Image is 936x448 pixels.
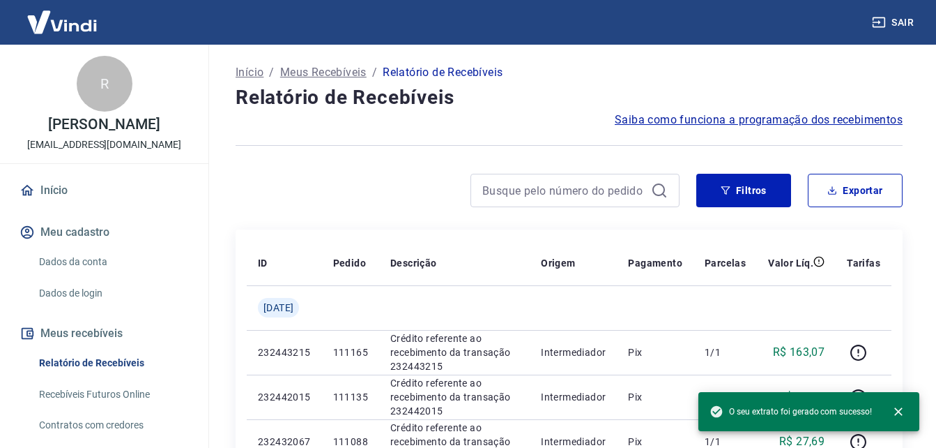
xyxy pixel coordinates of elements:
[628,390,682,404] p: Pix
[768,256,813,270] p: Valor Líq.
[333,390,368,404] p: 111135
[705,256,746,270] p: Parcelas
[779,389,824,405] p: R$ 68,92
[17,217,192,248] button: Meu cadastro
[236,64,263,81] a: Início
[390,256,437,270] p: Descrição
[705,390,746,404] p: 1/1
[390,331,519,373] p: Crédito referente ao recebimento da transação 232443215
[33,248,192,276] a: Dados da conta
[280,64,367,81] a: Meus Recebíveis
[808,174,903,207] button: Exportar
[258,390,311,404] p: 232442015
[33,279,192,308] a: Dados de login
[696,174,791,207] button: Filtros
[773,344,825,361] p: R$ 163,07
[615,112,903,128] a: Saiba como funciona a programação dos recebimentos
[48,117,160,132] p: [PERSON_NAME]
[17,1,107,43] img: Vindi
[628,256,682,270] p: Pagamento
[17,175,192,206] a: Início
[27,137,181,152] p: [EMAIL_ADDRESS][DOMAIN_NAME]
[33,411,192,440] a: Contratos com credores
[33,349,192,378] a: Relatório de Recebíveis
[390,376,519,418] p: Crédito referente ao recebimento da transação 232442015
[541,390,606,404] p: Intermediador
[541,256,575,270] p: Origem
[372,64,377,81] p: /
[269,64,274,81] p: /
[383,64,502,81] p: Relatório de Recebíveis
[482,180,645,201] input: Busque pelo número do pedido
[258,345,311,359] p: 232443215
[628,345,682,359] p: Pix
[869,10,919,36] button: Sair
[263,301,293,315] span: [DATE]
[541,345,606,359] p: Intermediador
[236,84,903,112] h4: Relatório de Recebíveis
[33,380,192,409] a: Recebíveis Futuros Online
[709,405,872,419] span: O seu extrato foi gerado com sucesso!
[77,56,132,112] div: R
[258,256,268,270] p: ID
[17,318,192,349] button: Meus recebíveis
[705,345,746,359] p: 1/1
[847,256,880,270] p: Tarifas
[333,345,368,359] p: 111165
[333,256,366,270] p: Pedido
